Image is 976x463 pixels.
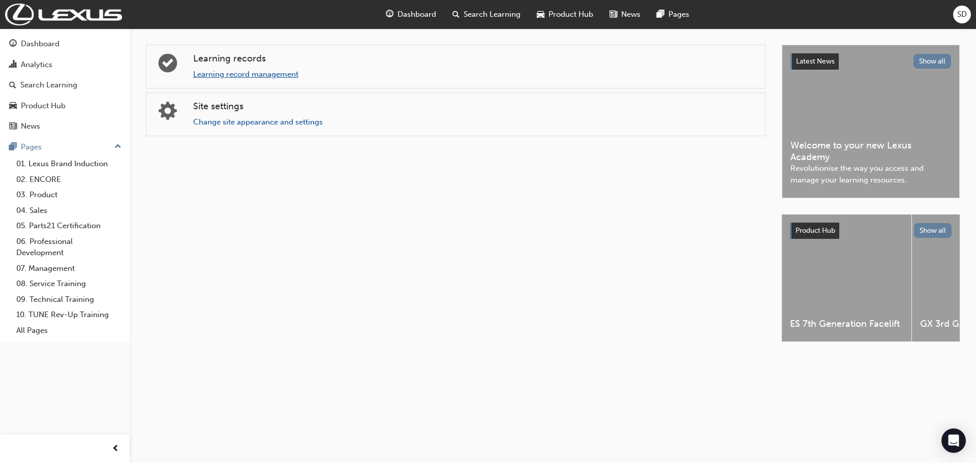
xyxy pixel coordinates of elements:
a: Learning record management [193,70,298,79]
span: chart-icon [9,60,17,70]
button: SD [953,6,971,23]
div: Dashboard [21,38,59,50]
span: ES 7th Generation Facelift [790,318,903,330]
span: Product Hub [796,226,835,235]
a: search-iconSearch Learning [444,4,529,25]
span: guage-icon [9,40,17,49]
a: car-iconProduct Hub [529,4,601,25]
a: All Pages [12,323,126,338]
span: Product Hub [548,9,593,20]
span: learningrecord-icon [159,55,177,77]
div: Open Intercom Messenger [941,428,966,453]
a: 02. ENCORE [12,172,126,188]
span: Search Learning [464,9,521,20]
span: Welcome to your new Lexus Academy [790,140,951,163]
span: prev-icon [112,443,119,455]
span: pages-icon [657,8,664,21]
button: Pages [4,138,126,157]
span: search-icon [9,81,16,90]
a: 08. Service Training [12,276,126,292]
a: 01. Lexus Brand Induction [12,156,126,172]
span: guage-icon [386,8,393,21]
a: Analytics [4,55,126,74]
span: car-icon [537,8,544,21]
span: pages-icon [9,143,17,152]
a: 07. Management [12,261,126,276]
span: News [621,9,640,20]
a: pages-iconPages [649,4,697,25]
img: Trak [5,4,122,25]
a: ES 7th Generation Facelift [782,214,911,342]
span: Latest News [796,57,835,66]
button: DashboardAnalyticsSearch LearningProduct HubNews [4,33,126,138]
a: Dashboard [4,35,126,53]
span: Pages [668,9,689,20]
span: up-icon [114,140,121,153]
span: car-icon [9,102,17,111]
button: Show all [913,54,952,69]
span: SD [957,9,967,20]
a: Search Learning [4,76,126,95]
span: search-icon [452,8,460,21]
a: Latest NewsShow all [790,53,951,70]
a: Product HubShow all [790,223,952,239]
a: News [4,117,126,136]
div: Pages [21,141,42,153]
a: news-iconNews [601,4,649,25]
a: 05. Parts21 Certification [12,218,126,234]
span: news-icon [9,122,17,131]
span: Revolutionise the way you access and manage your learning resources. [790,163,951,186]
a: 09. Technical Training [12,292,126,307]
span: cogs-icon [159,103,177,125]
h4: Site settings [193,101,757,112]
a: Product Hub [4,97,126,115]
div: Search Learning [20,79,77,91]
a: 10. TUNE Rev-Up Training [12,307,126,323]
h4: Learning records [193,53,757,65]
a: Latest NewsShow allWelcome to your new Lexus AcademyRevolutionise the way you access and manage y... [782,45,960,198]
div: News [21,120,40,132]
a: guage-iconDashboard [378,4,444,25]
a: 04. Sales [12,203,126,219]
a: Change site appearance and settings [193,117,323,127]
button: Show all [914,223,952,238]
div: Product Hub [21,100,66,112]
div: Analytics [21,59,52,71]
span: Dashboard [398,9,436,20]
a: 03. Product [12,187,126,203]
span: news-icon [609,8,617,21]
a: 06. Professional Development [12,234,126,261]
